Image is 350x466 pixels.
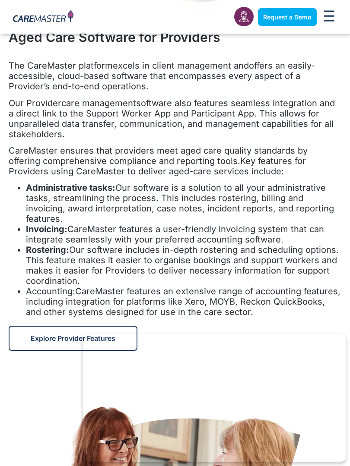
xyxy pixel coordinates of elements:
[9,60,113,71] span: The CareMaster platform
[321,8,337,26] div: Menu Toggle
[9,60,315,91] span: offers an easily-accessible, cloud-based software that encompasses every aspect of a Provider’s e...
[13,10,73,24] img: CareMaster Logo
[26,245,339,286] span: Our software includes in-depth rostering and scheduling options. This feature makes it easier to ...
[9,60,341,91] p: excels in client management and
[9,326,137,351] a: Explore Provider Features
[263,13,312,21] span: Request a Demo
[9,98,61,108] span: Our Provider
[9,98,341,139] p: care management
[258,8,317,26] a: Request a Demo
[31,334,115,343] span: Explore Provider Features
[9,156,306,176] span: Key features for Providers using CareMaster to deliver aged-care services include:
[26,224,67,234] b: Invoicing:
[9,98,335,139] span: software also features seamless integration and a direct link to the Support Worker App and Parti...
[9,29,341,45] h2: Aged Care Software for Providers
[26,183,115,193] b: Administrative tasks:
[26,183,334,224] span: Our software is a solution to all your administrative tasks, streamlining the process. This inclu...
[26,245,69,255] b: Rostering:
[9,145,341,176] p: CareMaster ensures that providers meet aged care quality standards by offering comprehensive comp...
[26,286,341,317] li: CareMaster features an extensive range of accounting features, including integration for platform...
[26,286,75,296] b: Accounting:
[26,224,324,245] span: CareMaster features a user-friendly invoicing system that can integrate seamlessly with your pref...
[83,334,346,462] iframe: Popup CTA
